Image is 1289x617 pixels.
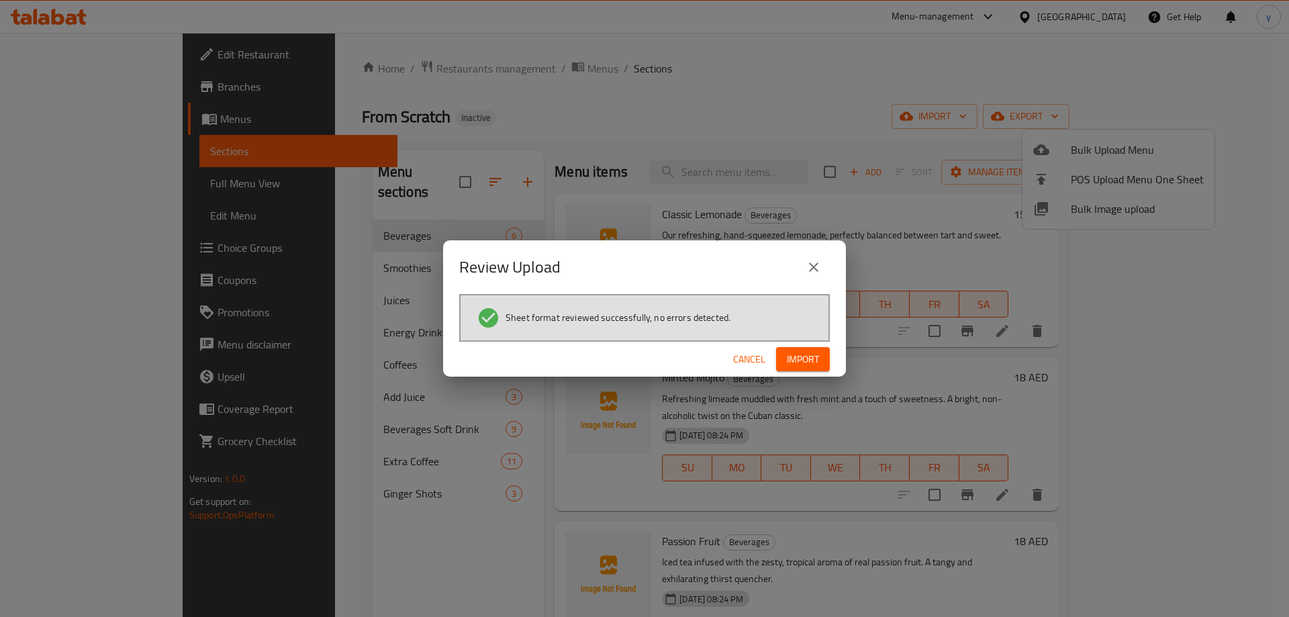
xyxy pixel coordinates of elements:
[459,256,561,278] h2: Review Upload
[506,311,730,324] span: Sheet format reviewed successfully, no errors detected.
[787,351,819,368] span: Import
[733,351,765,368] span: Cancel
[798,251,830,283] button: close
[728,347,771,372] button: Cancel
[776,347,830,372] button: Import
